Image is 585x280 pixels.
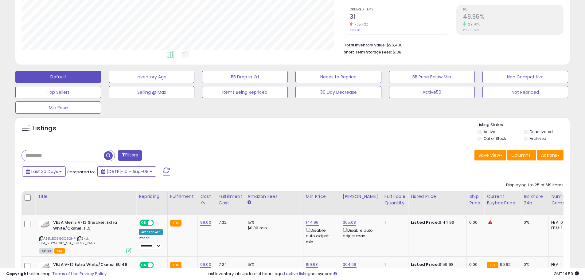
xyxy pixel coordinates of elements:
[482,86,568,98] button: Not Repriced
[295,71,381,83] button: Needs to Reprice
[463,8,563,11] span: ROI
[139,229,163,235] div: Amazon AI *
[248,193,301,200] div: Amazon Fees
[463,13,563,22] h2: 49.96%
[31,168,58,175] span: Last 30 Days
[170,193,195,200] div: Fulfillment
[469,193,482,206] div: Ship Price
[478,122,570,128] p: Listing States:
[487,193,518,206] div: Current Buybox Price
[343,262,357,268] a: 304.99
[524,220,544,225] div: 0%
[384,220,404,225] div: 1
[511,152,531,158] span: Columns
[39,236,95,245] span: | SKU: 051_20250317_99_169.97_2446
[411,262,439,267] b: Listed Price:
[500,262,511,267] span: 99.92
[411,220,462,225] div: $144.96
[469,220,479,225] div: 0.00
[344,49,392,55] b: Short Term Storage Fees:
[219,193,242,206] div: Fulfillment Cost
[15,101,101,114] button: Min Price
[200,262,211,268] a: 99.00
[207,271,579,277] div: Last InventoryLab Update: 4 hours ago, not synced.
[474,150,506,160] button: Save View
[389,86,475,98] button: Active50
[343,193,379,200] div: [PERSON_NAME]
[6,271,29,277] strong: Copyright
[97,166,156,177] button: [DATE]-10 - Aug-08
[350,8,450,11] span: Ordered Items
[54,248,65,254] span: FBA
[551,225,571,231] div: FBM: 1
[67,169,95,175] span: Compared to:
[306,219,319,226] a: 144.96
[393,49,401,55] span: $138
[109,71,194,83] button: Inventory Age
[139,193,165,200] div: Repricing
[530,136,546,141] label: Archived
[139,236,163,250] div: Preset:
[306,193,337,200] div: Min Price
[551,220,571,225] div: FBA: 0
[15,86,101,98] button: Top Sellers
[463,28,479,32] small: Prev: 38.52%
[343,219,356,226] a: 305.08
[15,71,101,83] button: Default
[537,150,564,160] button: Actions
[248,225,298,231] div: $0.30 min
[484,136,506,141] label: Out of Stock
[248,200,251,205] small: Amazon Fees.
[530,129,553,134] label: Deactivated
[507,150,536,160] button: Columns
[482,71,568,83] button: Non Competitive
[33,124,56,133] h5: Listings
[344,42,386,48] b: Total Inventory Value:
[551,193,574,206] div: Num of Comp.
[39,220,131,253] div: ASIN:
[411,193,464,200] div: Listed Price
[411,219,439,225] b: Listed Price:
[153,220,163,226] span: OFF
[284,271,310,277] a: 1 active listing
[53,271,79,277] a: Terms of Use
[306,227,335,245] div: Disable auto adjust min
[107,168,149,175] span: [DATE]-10 - Aug-08
[140,220,148,226] span: ON
[200,193,213,200] div: Cost
[306,262,318,268] a: 159.98
[295,86,381,98] button: 30 Day Decrease
[484,129,495,134] label: Active
[53,220,128,233] b: VEJA Men's V-12 Sneaker, Extra White/Camel, 11.5
[202,86,288,98] button: Items Being Repriced
[80,271,107,277] a: Privacy Policy
[248,220,298,225] div: 15%
[39,220,52,229] img: 317kHBFUf+L._SL40_.jpg
[343,227,377,239] div: Disable auto adjust max
[466,22,480,27] small: 29.70%
[350,28,360,32] small: Prev: 48
[39,248,53,254] span: All listings currently available for purchase on Amazon
[109,86,194,98] button: Selling @ Max
[170,220,181,227] small: FBA
[389,71,475,83] button: BB Price Below Min
[6,271,107,277] div: seller snap | |
[524,193,546,206] div: BB Share 24h.
[118,150,142,161] button: Filters
[344,41,559,48] li: $26,430
[384,193,406,206] div: Fulfillable Quantity
[554,271,579,277] span: 2025-09-8 14:59 GMT
[200,219,211,226] a: 99.00
[38,193,134,200] div: Title
[22,166,66,177] button: Last 30 Days
[350,13,450,22] h2: 31
[353,22,369,27] small: -35.42%
[219,220,240,225] div: 7.32
[52,236,76,241] a: B088QC82HP
[506,182,564,188] div: Displaying 1 to 25 of 619 items
[202,71,288,83] button: BB Drop in 7d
